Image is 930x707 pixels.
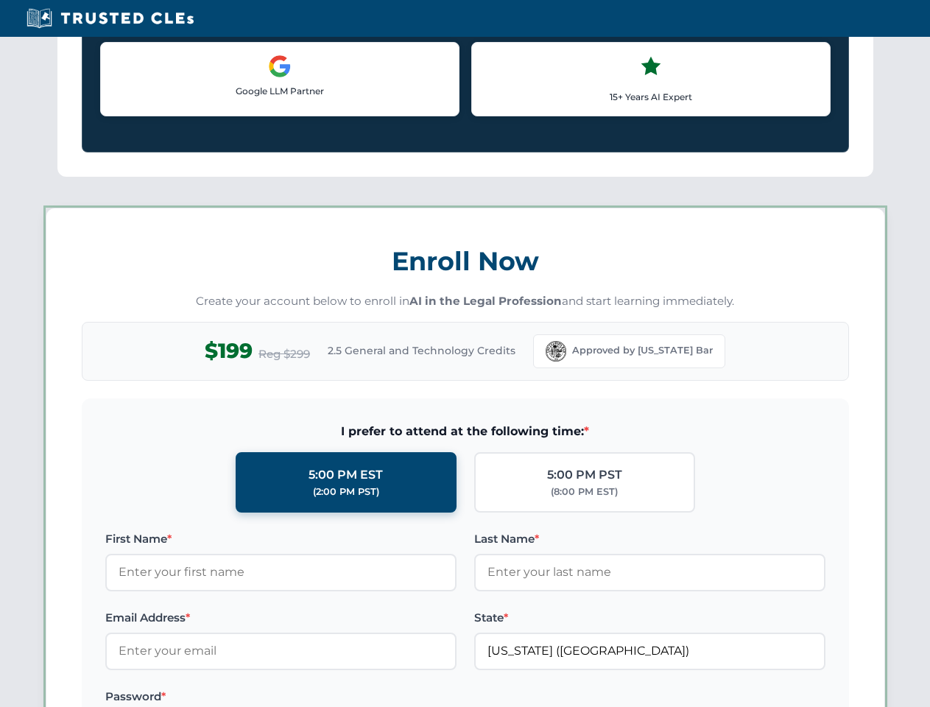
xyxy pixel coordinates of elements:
span: Approved by [US_STATE] Bar [572,343,713,358]
p: 15+ Years AI Expert [484,90,818,104]
input: Florida (FL) [474,633,825,669]
label: First Name [105,530,457,548]
div: (8:00 PM EST) [551,485,618,499]
img: Florida Bar [546,341,566,362]
img: Google [268,54,292,78]
p: Create your account below to enroll in and start learning immediately. [82,293,849,310]
div: 5:00 PM EST [309,465,383,485]
div: (2:00 PM PST) [313,485,379,499]
p: Google LLM Partner [113,84,447,98]
input: Enter your email [105,633,457,669]
div: 5:00 PM PST [547,465,622,485]
label: Last Name [474,530,825,548]
span: I prefer to attend at the following time: [105,422,825,441]
span: Reg $299 [258,345,310,363]
label: Password [105,688,457,706]
img: Trusted CLEs [22,7,198,29]
span: 2.5 General and Technology Credits [328,342,515,359]
input: Enter your first name [105,554,457,591]
span: $199 [205,334,253,367]
label: State [474,609,825,627]
h3: Enroll Now [82,238,849,284]
strong: AI in the Legal Profession [409,294,562,308]
input: Enter your last name [474,554,825,591]
label: Email Address [105,609,457,627]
